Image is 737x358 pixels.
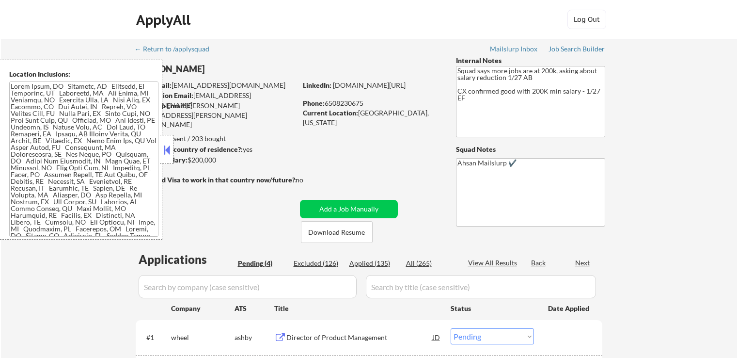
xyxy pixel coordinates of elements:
input: Search by title (case sensitive) [366,275,596,298]
div: Location Inclusions: [9,69,158,79]
div: Status [451,299,534,317]
div: yes [135,145,294,154]
div: ashby [235,333,274,342]
div: Excluded (126) [294,259,342,268]
div: wheel [171,333,235,342]
div: 135 sent / 203 bought [135,134,297,144]
div: Director of Product Management [286,333,433,342]
div: Next [575,258,591,268]
div: [PERSON_NAME][EMAIL_ADDRESS][PERSON_NAME][DOMAIN_NAME] [136,101,297,130]
div: ← Return to /applysquad [135,46,219,52]
a: ← Return to /applysquad [135,45,219,55]
div: Mailslurp Inbox [490,46,538,52]
div: [EMAIL_ADDRESS][DOMAIN_NAME] [136,81,297,90]
div: ATS [235,304,274,313]
div: [PERSON_NAME] [136,63,335,75]
a: Job Search Builder [549,45,605,55]
strong: Current Location: [303,109,358,117]
div: All (265) [406,259,455,268]
div: View All Results [468,258,520,268]
strong: Phone: [303,99,325,107]
strong: Can work in country of residence?: [135,145,243,153]
div: 6508230675 [303,98,440,108]
button: Add a Job Manually [300,200,398,218]
div: Pending (4) [238,259,286,268]
div: Applications [139,254,235,265]
div: Applied (135) [349,259,398,268]
div: #1 [146,333,163,342]
div: Internal Notes [456,56,605,65]
div: Date Applied [548,304,591,313]
div: Job Search Builder [549,46,605,52]
div: Company [171,304,235,313]
div: Squad Notes [456,145,605,154]
div: JD [432,328,441,346]
div: $200,000 [135,155,297,165]
a: [DOMAIN_NAME][URL] [333,81,406,89]
div: Back [531,258,547,268]
div: [GEOGRAPHIC_DATA], [US_STATE] [303,108,440,127]
div: Title [274,304,441,313]
input: Search by company (case sensitive) [139,275,357,298]
div: [EMAIL_ADDRESS][DOMAIN_NAME] [136,91,297,110]
div: ApplyAll [136,12,193,28]
a: Mailslurp Inbox [490,45,538,55]
button: Download Resume [301,221,373,243]
strong: Will need Visa to work in that country now/future?: [136,176,297,184]
strong: LinkedIn: [303,81,331,89]
button: Log Out [567,10,606,29]
div: no [296,175,323,185]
